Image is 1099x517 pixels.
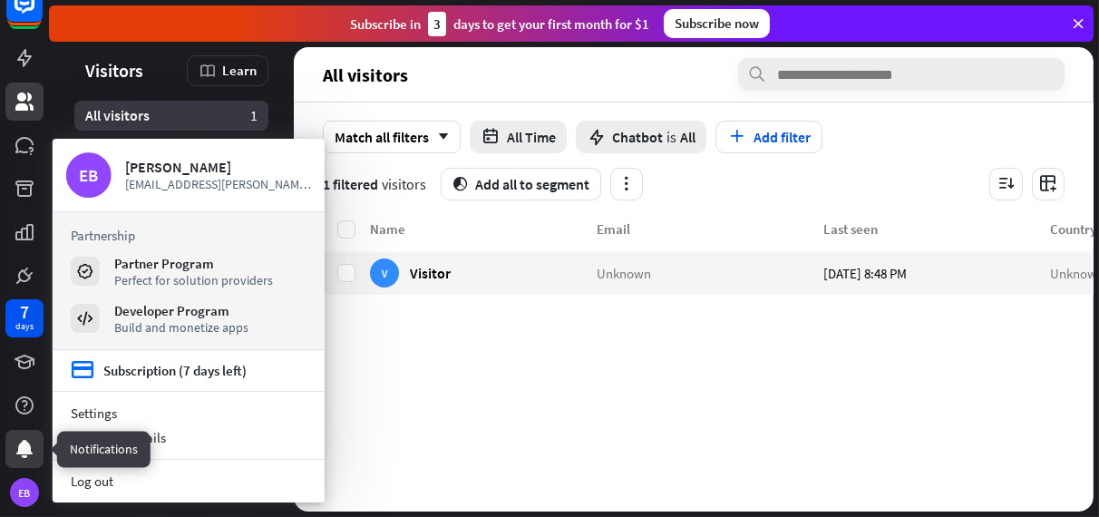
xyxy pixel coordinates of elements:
span: All [680,128,695,146]
div: Partner Program [114,255,273,272]
span: All visitors [323,64,408,85]
span: Unknown [597,264,651,281]
span: Learn [222,62,257,79]
button: segmentAdd all to segment [441,168,601,200]
div: days [15,320,34,333]
a: All leads 0 [74,132,268,162]
div: Subscribe in days to get your first month for $1 [350,12,649,36]
i: arrow_down [429,132,449,142]
div: Perfect for solution providers [114,272,273,288]
span: Visitor [410,264,451,281]
h3: Partnership [71,227,306,244]
div: [PERSON_NAME] [125,158,311,176]
div: Email [597,220,823,238]
div: Match all filters [323,121,461,153]
button: All Time [470,121,567,153]
div: V [370,258,399,288]
span: [EMAIL_ADDRESS][PERSON_NAME][DOMAIN_NAME] [125,176,311,192]
a: Developer Program Build and monetize apps [71,302,306,335]
div: 3 [428,12,446,36]
div: EB [66,152,112,198]
span: Chatbot [612,128,663,146]
div: Subscribe now [664,9,770,38]
a: 7 days [5,299,44,337]
span: 1 filtered [323,175,378,193]
i: credit_card [71,359,94,382]
div: Developer Program [114,302,248,319]
button: Open LiveChat chat widget [15,7,69,62]
span: All leads [85,138,136,157]
aside: 1 [250,106,258,125]
div: Subscription (7 days left) [103,362,247,379]
a: Log out [53,469,325,493]
div: EB [10,478,39,507]
span: visitors [382,175,426,193]
a: Partner Program Perfect for solution providers [71,255,306,288]
span: [DATE] 8:48 PM [823,264,907,281]
a: EB [PERSON_NAME] [EMAIL_ADDRESS][PERSON_NAME][DOMAIN_NAME] [66,152,311,198]
button: Add filter [715,121,822,153]
span: is [666,128,676,146]
span: Visitors [85,60,143,81]
a: Settings [53,401,325,425]
i: segment [452,177,468,191]
a: credit_card Subscription (7 days left) [71,359,247,382]
div: Company details [53,425,325,450]
aside: 0 [250,138,258,157]
div: Name [370,220,597,238]
div: 7 [20,304,29,320]
div: Build and monetize apps [114,319,248,336]
span: All visitors [85,106,150,125]
div: Last seen [823,220,1050,238]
